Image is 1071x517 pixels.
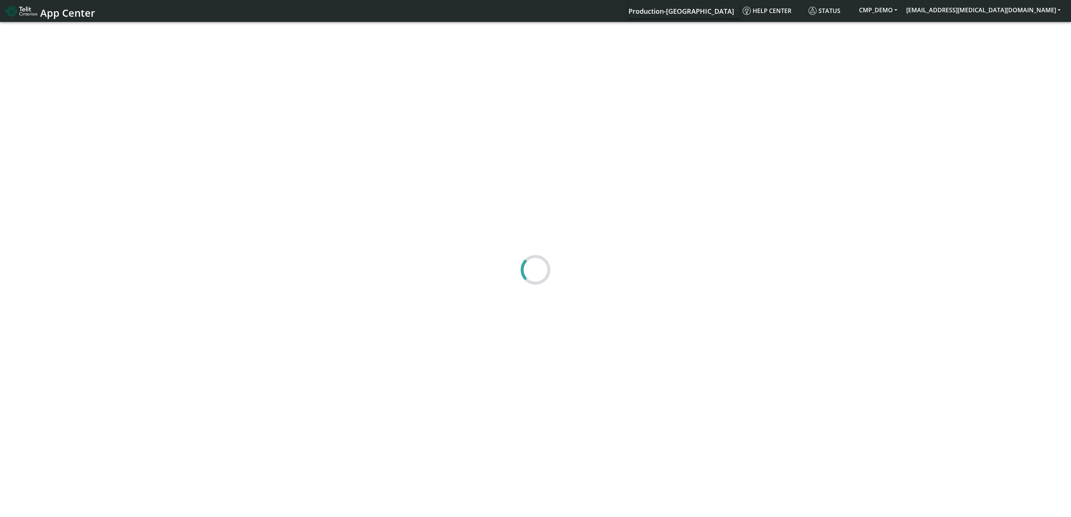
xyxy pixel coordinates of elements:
[902,3,1065,17] button: [EMAIL_ADDRESS][MEDICAL_DATA][DOMAIN_NAME]
[743,7,791,15] span: Help center
[740,3,805,18] a: Help center
[805,3,855,18] a: Status
[743,7,751,15] img: knowledge.svg
[628,3,734,18] a: Your current platform instance
[808,7,817,15] img: status.svg
[855,3,902,17] button: CMP_DEMO
[6,3,94,19] a: App Center
[628,7,734,16] span: Production-[GEOGRAPHIC_DATA]
[6,5,37,17] img: logo-telit-cinterion-gw-new.png
[40,6,95,20] span: App Center
[808,7,840,15] span: Status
